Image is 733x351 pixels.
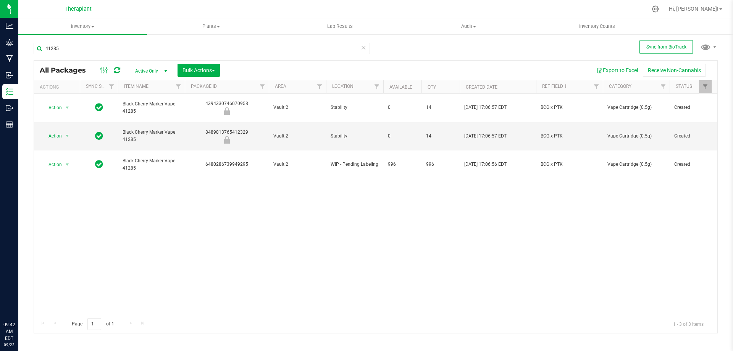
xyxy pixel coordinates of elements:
[361,43,366,53] span: Clear
[607,104,665,111] span: Vape Cartridge (0.5g)
[63,131,72,141] span: select
[65,6,92,12] span: Theraplant
[40,66,94,74] span: All Packages
[646,44,686,50] span: Sync from BioTrack
[184,100,270,115] div: 4394330746070958
[592,64,643,77] button: Export to Excel
[123,100,180,115] span: Black Cherry Marker Vape 41285
[95,131,103,141] span: In Sync
[184,136,270,144] div: Newly Received
[275,84,286,89] a: Area
[147,23,275,30] span: Plants
[63,102,72,113] span: select
[40,84,77,90] div: Actions
[95,102,103,113] span: In Sync
[191,84,217,89] a: Package ID
[18,18,147,34] a: Inventory
[6,22,13,30] inline-svg: Analytics
[426,133,455,140] span: 14
[541,161,598,168] span: BCG x PTK
[6,39,13,46] inline-svg: Grow
[6,55,13,63] inline-svg: Manufacturing
[639,40,693,54] button: Sync from BioTrack
[331,104,379,111] span: Stability
[317,23,363,30] span: Lab Results
[542,84,567,89] a: Ref Field 1
[18,23,147,30] span: Inventory
[466,84,497,90] a: Created Date
[42,131,62,141] span: Action
[569,23,625,30] span: Inventory Counts
[87,318,101,330] input: 1
[65,318,120,330] span: Page of 1
[541,133,598,140] span: BCG x PTK
[95,159,103,170] span: In Sync
[8,290,31,313] iframe: Resource center
[607,133,665,140] span: Vape Cartridge (0.5g)
[464,161,507,168] span: [DATE] 17:06:56 EDT
[464,133,507,140] span: [DATE] 17:06:57 EDT
[256,80,269,93] a: Filter
[86,84,115,89] a: Sync Status
[332,84,354,89] a: Location
[313,80,326,93] a: Filter
[6,121,13,128] inline-svg: Reports
[699,80,712,93] a: Filter
[674,133,707,140] span: Created
[609,84,631,89] a: Category
[276,18,404,34] a: Lab Results
[388,104,417,111] span: 0
[669,6,718,12] span: Hi, [PERSON_NAME]!
[331,161,379,168] span: WIP - Pending Labeling
[388,133,417,140] span: 0
[273,133,321,140] span: Vault 2
[643,64,706,77] button: Receive Non-Cannabis
[273,104,321,111] span: Vault 2
[674,104,707,111] span: Created
[676,84,692,89] a: Status
[182,67,215,73] span: Bulk Actions
[42,102,62,113] span: Action
[657,80,670,93] a: Filter
[42,159,62,170] span: Action
[147,18,276,34] a: Plants
[105,80,118,93] a: Filter
[405,23,533,30] span: Audit
[184,129,270,144] div: 8489813765412329
[651,5,660,13] div: Manage settings
[464,104,507,111] span: [DATE] 17:06:57 EDT
[331,133,379,140] span: Stability
[667,318,710,330] span: 1 - 3 of 3 items
[63,159,72,170] span: select
[426,161,455,168] span: 996
[371,80,383,93] a: Filter
[3,321,15,342] p: 09:42 AM EDT
[674,161,707,168] span: Created
[6,71,13,79] inline-svg: Inbound
[34,43,370,54] input: Search Package ID, Item Name, SKU, Lot or Part Number...
[426,104,455,111] span: 14
[590,80,603,93] a: Filter
[6,104,13,112] inline-svg: Outbound
[123,157,180,172] span: Black Cherry Marker Vape 41285
[607,161,665,168] span: Vape Cartridge (0.5g)
[3,342,15,348] p: 09/22
[533,18,662,34] a: Inventory Counts
[6,88,13,95] inline-svg: Inventory
[124,84,149,89] a: Item Name
[389,84,412,90] a: Available
[178,64,220,77] button: Bulk Actions
[184,161,270,168] div: 6480286739949295
[273,161,321,168] span: Vault 2
[428,84,436,90] a: Qty
[123,129,180,143] span: Black Cherry Marker Vape 41285
[388,161,417,168] span: 996
[541,104,598,111] span: BCG x PTK
[404,18,533,34] a: Audit
[184,107,270,115] div: Newly Received
[172,80,185,93] a: Filter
